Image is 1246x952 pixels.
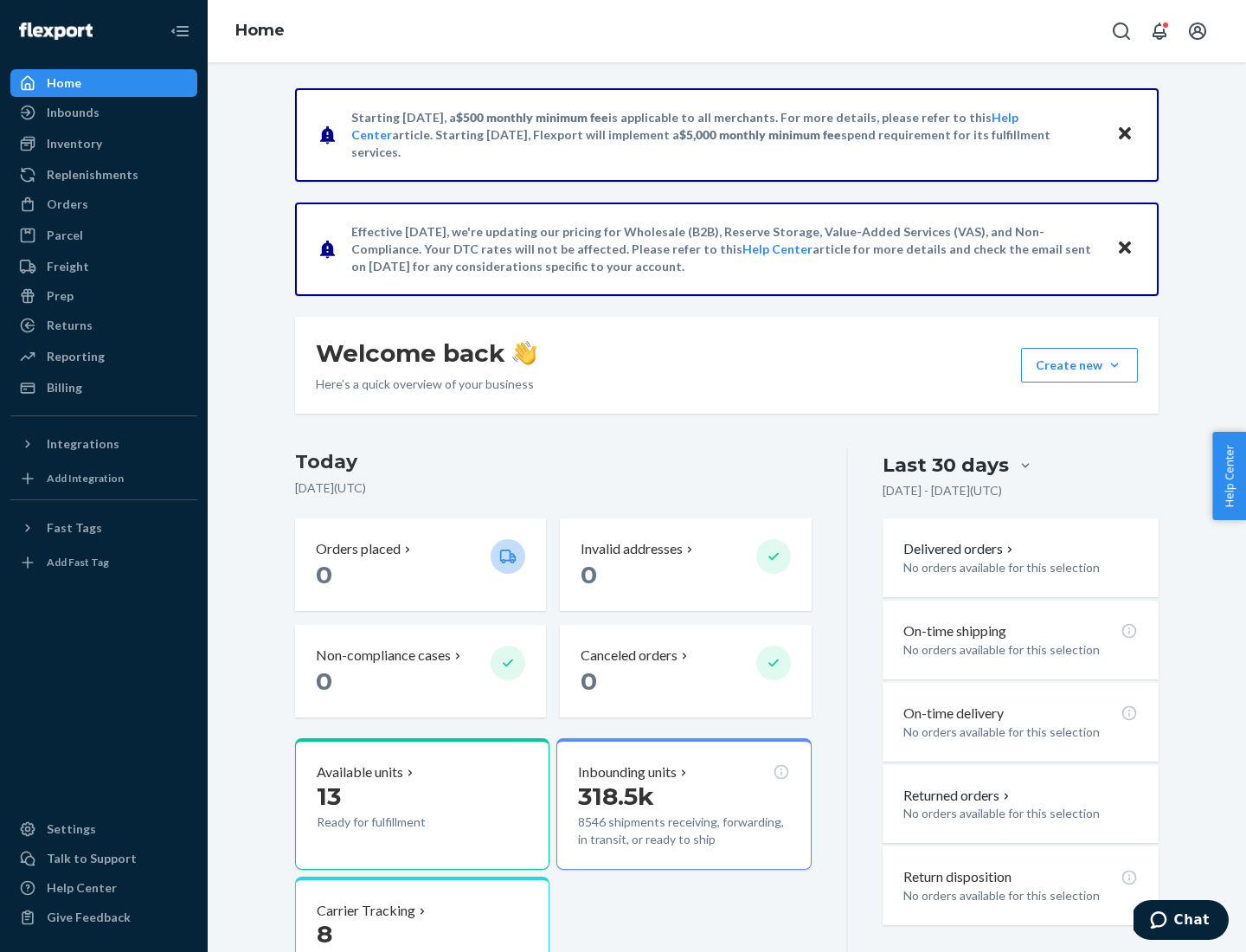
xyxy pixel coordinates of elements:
button: Orders placed 0 [295,518,546,611]
a: Freight [10,253,197,280]
a: Prep [10,282,197,310]
span: 13 [317,782,341,811]
button: Talk to Support [10,845,197,872]
p: [DATE] - [DATE] ( UTC ) [883,482,1002,499]
h1: Welcome back [316,338,536,369]
span: 0 [316,560,332,589]
span: $500 monthly minimum fee [456,110,608,125]
span: 0 [316,666,332,696]
div: Add Integration [47,471,124,486]
a: Inbounds [10,99,197,126]
p: Inbounding units [578,762,677,782]
div: Inventory [47,135,102,152]
p: On-time shipping [903,621,1006,641]
div: Give Feedback [47,909,131,926]
div: Integrations [47,435,119,453]
div: Home [47,74,81,92]
a: Home [235,21,285,40]
button: Open Search Box [1104,14,1139,48]
p: Orders placed [316,539,401,559]
div: Help Center [47,879,117,897]
p: Here’s a quick overview of your business [316,376,536,393]
button: Give Feedback [10,904,197,931]
ol: breadcrumbs [222,6,299,56]
div: Settings [47,820,96,838]
a: Help Center [742,241,812,256]
div: Prep [47,287,74,305]
div: Add Fast Tag [47,555,109,569]
a: Home [10,69,197,97]
span: 8 [317,919,332,949]
button: Close Navigation [163,14,197,48]
button: Canceled orders 0 [560,625,811,717]
button: Available units13Ready for fulfillment [295,738,549,870]
span: 318.5k [578,782,654,811]
span: $5,000 monthly minimum fee [679,127,841,142]
p: [DATE] ( UTC ) [295,479,812,497]
a: Replenishments [10,161,197,189]
a: Help Center [10,874,197,902]
a: Reporting [10,343,197,370]
p: Return disposition [903,867,1012,887]
button: Returned orders [903,786,1013,806]
p: Carrier Tracking [317,901,415,921]
div: Parcel [47,227,83,244]
span: 0 [581,666,597,696]
iframe: Opens a widget where you can chat to one of our agents [1134,900,1229,943]
a: Orders [10,190,197,218]
img: Flexport logo [19,23,93,40]
button: Invalid addresses 0 [560,518,811,611]
span: 0 [581,560,597,589]
a: Parcel [10,222,197,249]
p: Canceled orders [581,646,678,666]
button: Delivered orders [903,539,1017,559]
button: Create new [1021,348,1138,383]
h3: Today [295,448,812,476]
p: No orders available for this selection [903,887,1138,904]
button: Integrations [10,430,197,458]
div: Returns [47,317,93,334]
p: No orders available for this selection [903,559,1138,576]
div: Fast Tags [47,519,102,537]
a: Inventory [10,130,197,158]
button: Open account menu [1180,14,1215,48]
p: No orders available for this selection [903,805,1138,822]
p: Ready for fulfillment [317,814,477,831]
div: Inbounds [47,104,100,121]
div: Reporting [47,348,105,365]
button: Non-compliance cases 0 [295,625,546,717]
p: No orders available for this selection [903,641,1138,659]
div: Billing [47,379,82,396]
div: Orders [47,196,88,213]
div: Talk to Support [47,850,137,867]
div: Freight [47,258,89,275]
a: Settings [10,815,197,843]
a: Billing [10,374,197,402]
p: No orders available for this selection [903,724,1138,741]
a: Returns [10,312,197,339]
button: Open notifications [1142,14,1177,48]
img: hand-wave emoji [512,341,536,365]
p: 8546 shipments receiving, forwarding, in transit, or ready to ship [578,814,789,848]
button: Close [1114,236,1136,261]
p: On-time delivery [903,704,1004,724]
button: Close [1114,122,1136,147]
button: Help Center [1212,432,1246,520]
button: Fast Tags [10,514,197,542]
p: Invalid addresses [581,539,683,559]
p: Effective [DATE], we're updating our pricing for Wholesale (B2B), Reserve Storage, Value-Added Se... [351,223,1100,275]
p: Starting [DATE], a is applicable to all merchants. For more details, please refer to this article... [351,109,1100,161]
a: Add Fast Tag [10,549,197,576]
a: Add Integration [10,465,197,492]
p: Available units [317,762,403,782]
p: Non-compliance cases [316,646,451,666]
button: Inbounding units318.5k8546 shipments receiving, forwarding, in transit, or ready to ship [556,738,811,870]
div: Last 30 days [883,452,1009,479]
div: Replenishments [47,166,138,183]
